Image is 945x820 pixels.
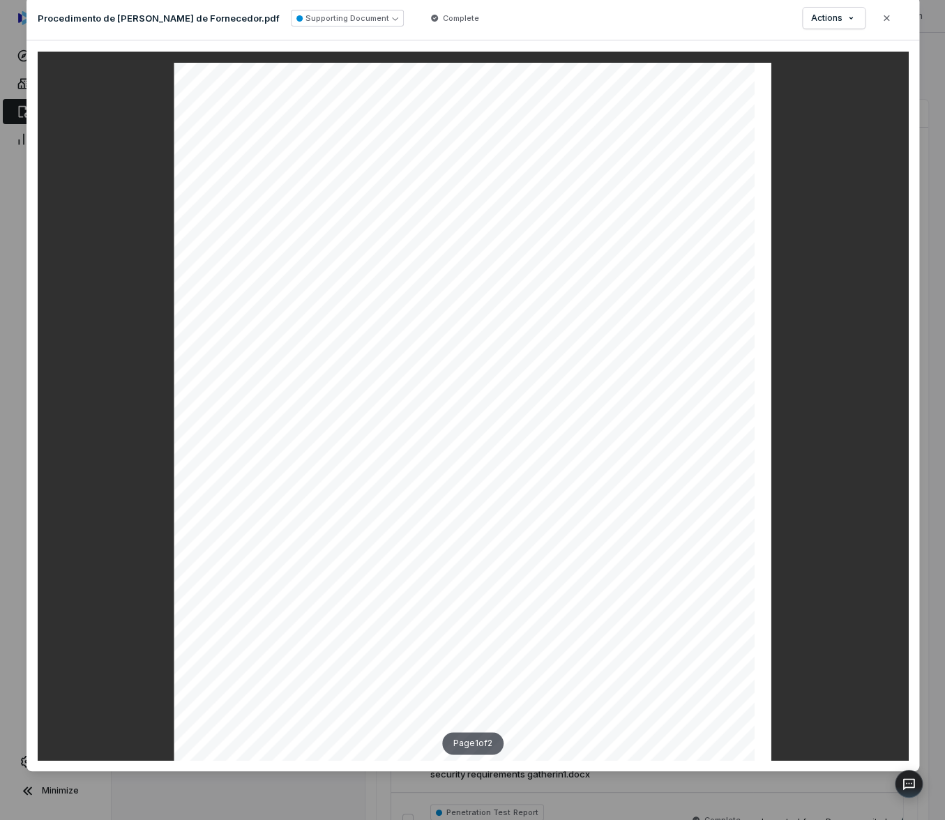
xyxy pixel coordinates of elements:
button: Supporting Document [291,10,404,26]
button: Actions [803,8,865,29]
div: Page 1 of 2 [442,732,504,754]
p: Procedimento de [PERSON_NAME] de Fornecedor.pdf [38,12,280,24]
span: Complete [443,13,479,24]
span: Actions [811,13,842,24]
